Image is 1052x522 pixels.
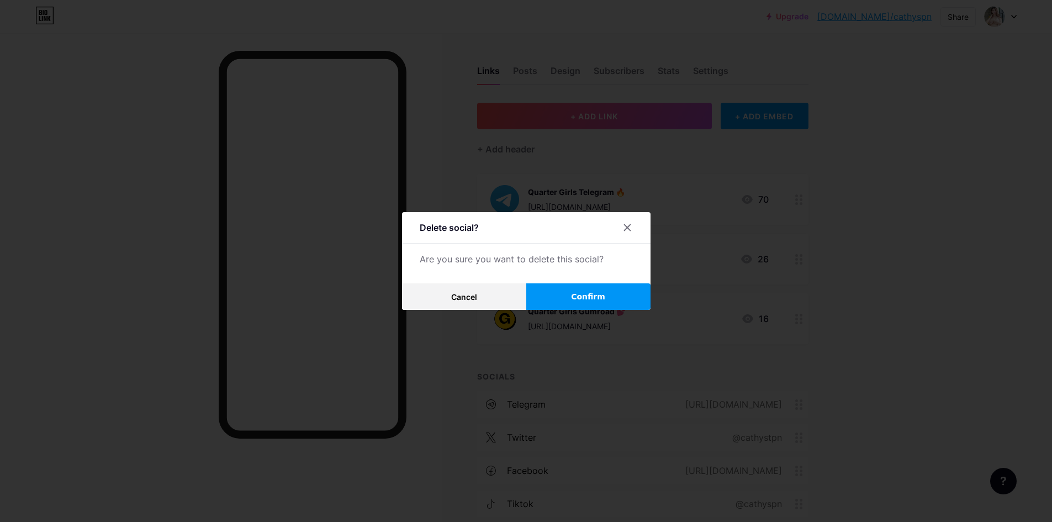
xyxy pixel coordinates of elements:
span: Confirm [571,291,605,303]
div: Delete social? [420,221,479,234]
div: Are you sure you want to delete this social? [420,252,633,266]
button: Cancel [402,283,526,310]
span: Cancel [451,292,477,302]
button: Confirm [526,283,651,310]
